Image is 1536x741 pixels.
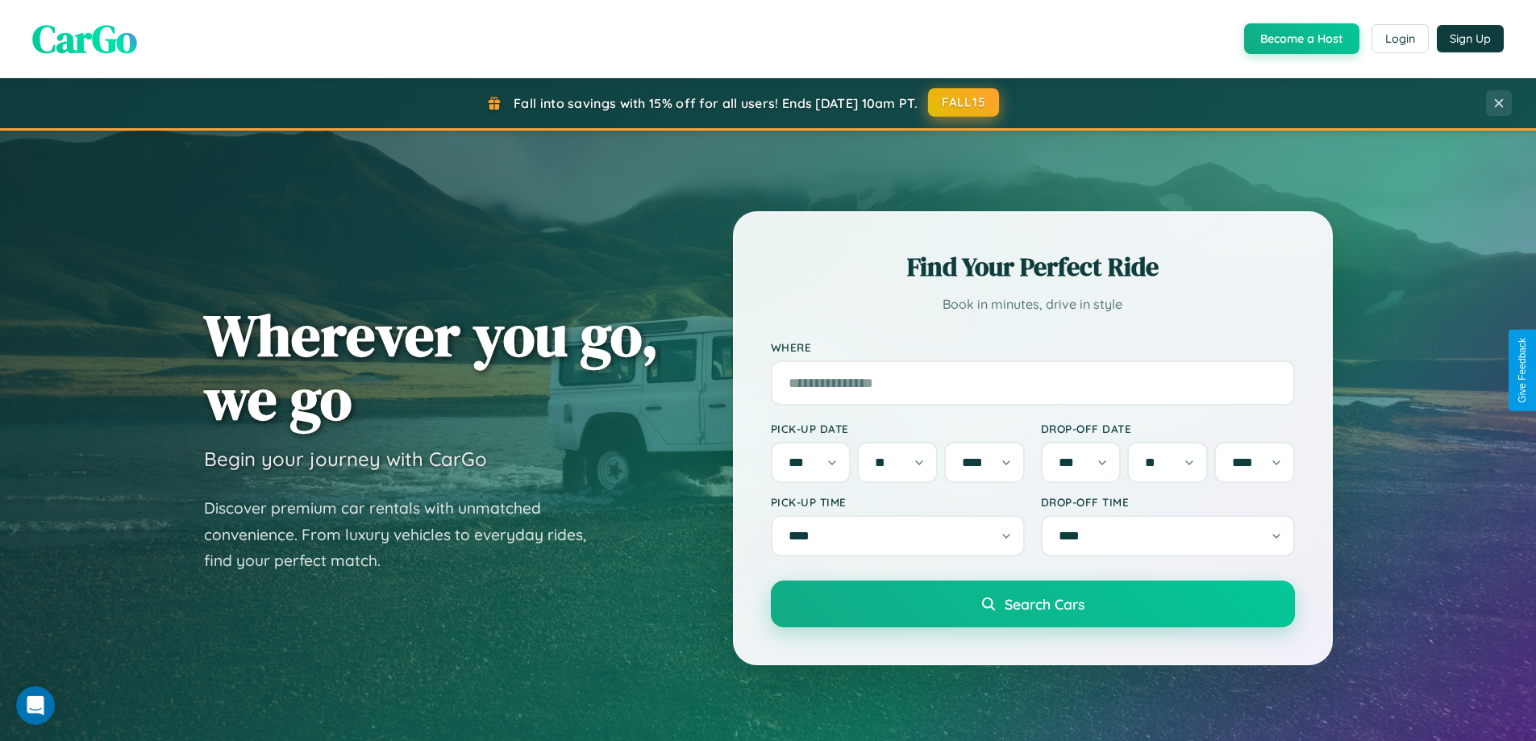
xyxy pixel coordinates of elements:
label: Drop-off Date [1041,422,1295,435]
button: Become a Host [1244,23,1359,54]
span: Fall into savings with 15% off for all users! Ends [DATE] 10am PT. [514,95,918,111]
button: Search Cars [771,581,1295,627]
button: Login [1372,24,1429,53]
span: CarGo [32,12,137,65]
span: Search Cars [1005,595,1084,613]
button: FALL15 [928,88,999,117]
button: Sign Up [1437,25,1504,52]
h2: Find Your Perfect Ride [771,249,1295,285]
iframe: Intercom live chat [16,686,55,725]
label: Pick-up Time [771,495,1025,509]
label: Pick-up Date [771,422,1025,435]
p: Book in minutes, drive in style [771,293,1295,316]
div: Give Feedback [1517,338,1528,403]
label: Where [771,340,1295,354]
h1: Wherever you go, we go [204,303,659,431]
label: Drop-off Time [1041,495,1295,509]
p: Discover premium car rentals with unmatched convenience. From luxury vehicles to everyday rides, ... [204,495,607,574]
h3: Begin your journey with CarGo [204,447,487,471]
